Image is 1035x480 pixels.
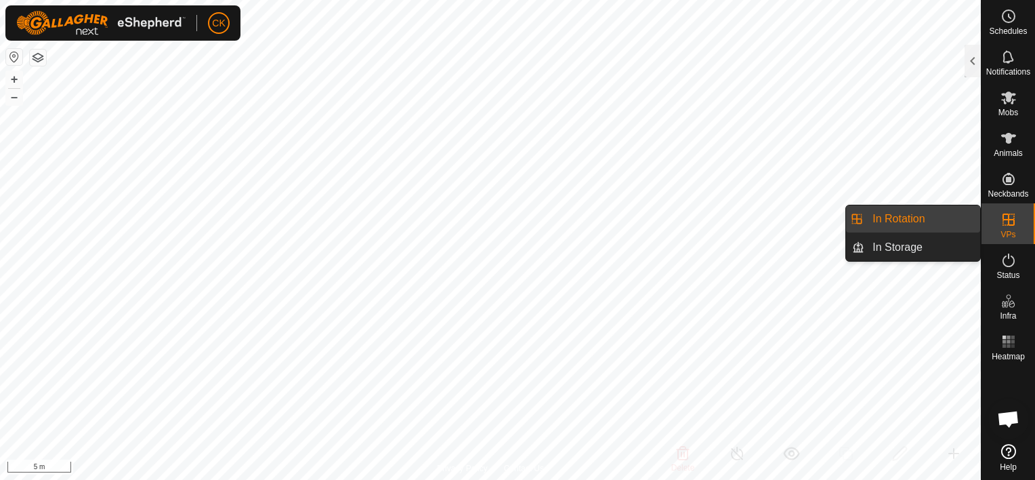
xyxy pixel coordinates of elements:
a: In Rotation [864,205,980,233]
span: Neckbands [988,190,1028,198]
span: Notifications [986,68,1030,76]
button: – [6,89,22,105]
span: Mobs [998,108,1018,117]
button: Reset Map [6,49,22,65]
span: Status [996,271,1019,279]
span: Heatmap [992,353,1025,361]
img: Gallagher Logo [16,11,186,35]
a: Contact Us [504,462,544,475]
span: VPs [1000,231,1015,239]
button: Map Layers [30,49,46,66]
li: In Rotation [846,205,980,233]
a: Privacy Policy [437,462,488,475]
a: Help [981,439,1035,477]
span: CK [212,16,225,31]
span: Animals [994,149,1023,157]
a: In Storage [864,234,980,261]
span: Infra [1000,312,1016,320]
span: Schedules [989,27,1027,35]
li: In Storage [846,234,980,261]
span: Help [1000,463,1017,471]
span: In Storage [872,239,923,256]
span: In Rotation [872,211,925,227]
button: + [6,71,22,87]
div: Open chat [988,399,1029,439]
